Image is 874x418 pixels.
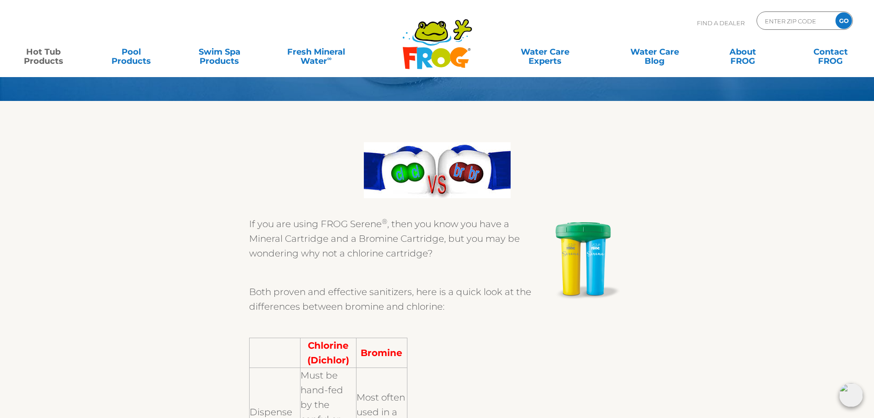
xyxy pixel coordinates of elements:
[764,14,826,28] input: Zip Code Form
[364,142,511,198] img: clvbr
[839,383,863,407] img: openIcon
[361,347,402,358] strong: Bromine
[249,284,625,314] p: Both proven and effective sanitizers, here is a quick look at the differences between bromine and...
[185,43,254,61] a: Swim SpaProducts
[490,43,601,61] a: Water CareExperts
[708,43,777,61] a: AboutFROG
[273,43,359,61] a: Fresh MineralWater∞
[249,217,625,261] p: If you are using FROG Serene , then you know you have a Mineral Cartridge and a Bromine Cartridge...
[835,12,852,29] input: GO
[620,43,689,61] a: Water CareBlog
[697,11,745,34] p: Find A Dealer
[307,340,349,366] strong: Chlorine (Dichlor)
[382,217,387,226] sup: ®
[796,43,865,61] a: ContactFROG
[9,43,78,61] a: Hot TubProducts
[327,55,332,62] sup: ∞
[97,43,166,61] a: PoolProducts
